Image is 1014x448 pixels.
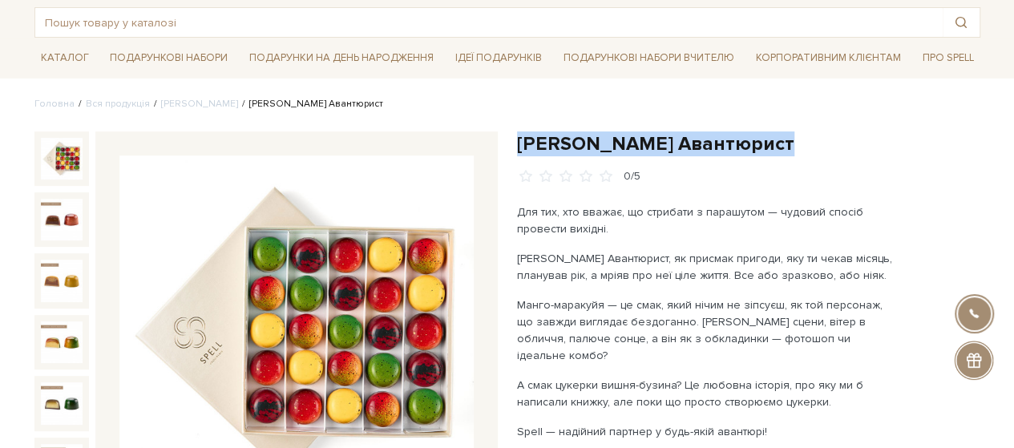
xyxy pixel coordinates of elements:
h1: [PERSON_NAME] Авантюрист [517,131,980,156]
div: 0/5 [624,169,640,184]
a: Подарунки на День народження [243,46,440,71]
img: Сет цукерок Авантюрист [41,382,83,424]
p: [PERSON_NAME] Авантюрист, як присмак пригоди, яку ти чекав місяць, планував рік, а мріяв про неї ... [517,250,893,284]
a: Подарункові набори [103,46,234,71]
a: Головна [34,98,75,110]
a: Каталог [34,46,95,71]
a: Вся продукція [86,98,150,110]
img: Сет цукерок Авантюрист [41,321,83,363]
img: Сет цукерок Авантюрист [41,199,83,240]
a: Корпоративним клієнтам [749,46,907,71]
a: [PERSON_NAME] [161,98,238,110]
a: Ідеї подарунків [449,46,548,71]
p: Манго-маракуйя — це смак, який нічим не зіпсуєш, як той персонаж, що завжди виглядає бездоганно. ... [517,297,893,364]
img: Сет цукерок Авантюрист [41,138,83,180]
button: Пошук товару у каталозі [943,8,980,37]
a: Подарункові набори Вчителю [557,44,741,71]
li: [PERSON_NAME] Авантюрист [238,97,383,111]
p: Для тих, хто вважає, що стрибати з парашутом — чудовий спосіб провести вихідні. [517,204,893,237]
a: Про Spell [915,46,980,71]
img: Сет цукерок Авантюрист [41,260,83,301]
p: Spell — надійний партнер у будь-якій авантюрі! [517,423,893,440]
input: Пошук товару у каталозі [35,8,943,37]
p: А смак цукерки вишня-бузина? Це любовна історія, про яку ми б написали книжку, але поки що просто... [517,377,893,410]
